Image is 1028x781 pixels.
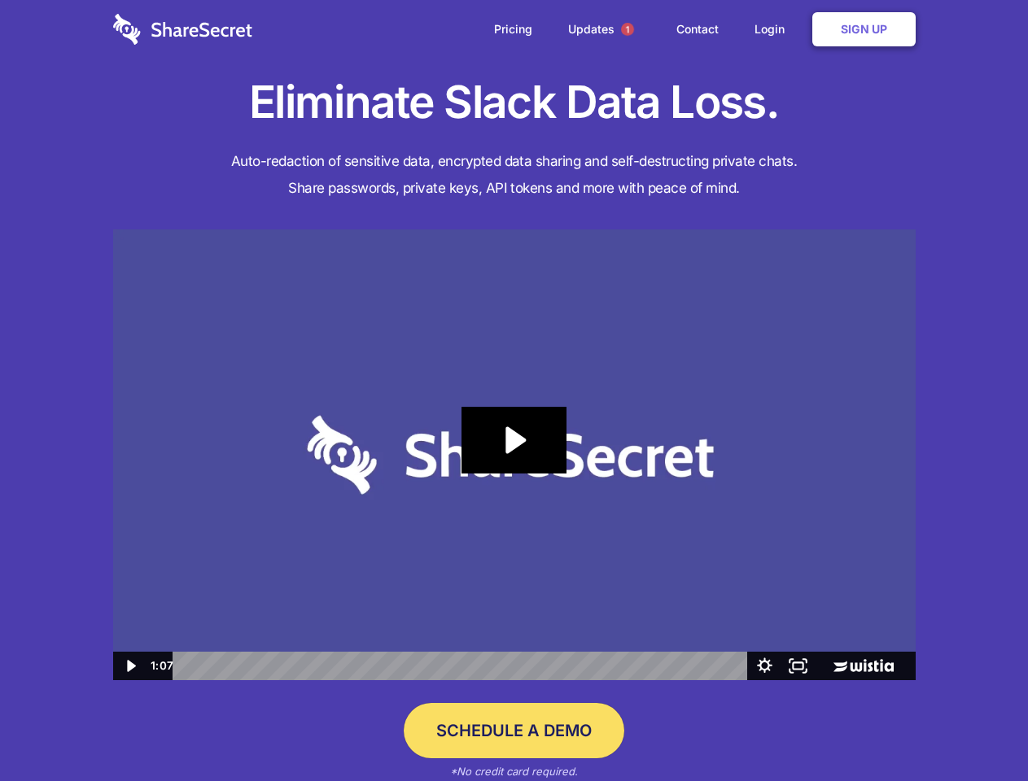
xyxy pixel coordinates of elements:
img: Sharesecret [113,229,916,681]
iframe: Drift Widget Chat Controller [947,700,1008,761]
h4: Auto-redaction of sensitive data, encrypted data sharing and self-destructing private chats. Shar... [113,148,916,202]
a: Login [738,4,809,55]
img: logo-wordmark-white-trans-d4663122ce5f474addd5e946df7df03e33cb6a1c49d2221995e7729f52c070b2.svg [113,14,252,45]
button: Play Video [113,652,147,680]
a: Pricing [478,4,549,55]
h1: Eliminate Slack Data Loss. [113,73,916,132]
a: Contact [660,4,735,55]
